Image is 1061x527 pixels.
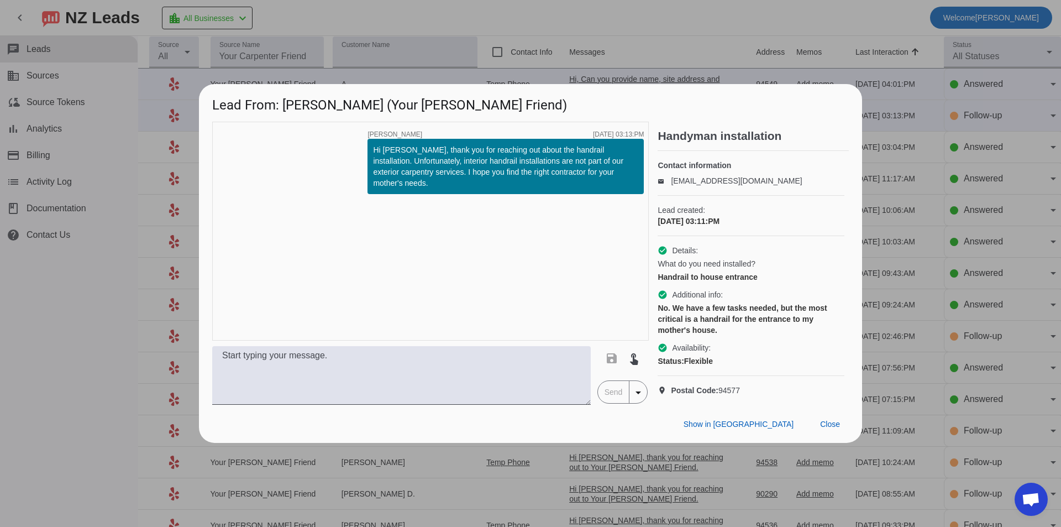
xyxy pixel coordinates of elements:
[658,302,844,336] div: No. We have a few tasks needed, but the most critical is a handrail for the entrance to my mother...
[658,357,684,366] strong: Status:
[820,420,840,429] span: Close
[658,290,668,300] mat-icon: check_circle
[658,343,668,353] mat-icon: check_circle
[658,160,844,171] h4: Contact information
[593,131,644,138] div: [DATE] 03:13:PM
[1015,483,1048,516] div: Open chat
[671,385,740,396] span: 94577
[199,84,862,121] h1: Lead From: [PERSON_NAME] (Your [PERSON_NAME] Friend)
[658,258,755,269] span: What do you need installed?
[811,414,849,434] button: Close
[658,131,849,142] h2: Handyman installation
[627,352,640,365] mat-icon: touch_app
[671,386,718,395] strong: Postal Code:
[658,386,671,395] mat-icon: location_on
[658,178,671,184] mat-icon: email
[671,176,802,185] a: [EMAIL_ADDRESS][DOMAIN_NAME]
[658,205,844,216] span: Lead created:
[684,420,794,429] span: Show in [GEOGRAPHIC_DATA]
[672,289,723,300] span: Additional info:
[672,342,711,353] span: Availability:
[373,144,638,189] div: Hi [PERSON_NAME], thank you for reaching out about the handrail installation. Unfortunately, inte...
[658,216,844,227] div: [DATE] 03:11:PM
[658,272,844,283] div: Handrail to house entrance
[672,245,698,256] span: Details:
[658,246,668,255] mat-icon: check_circle
[658,356,844,367] div: Flexible
[675,414,802,434] button: Show in [GEOGRAPHIC_DATA]
[632,386,645,399] mat-icon: arrow_drop_down
[367,131,422,138] span: [PERSON_NAME]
